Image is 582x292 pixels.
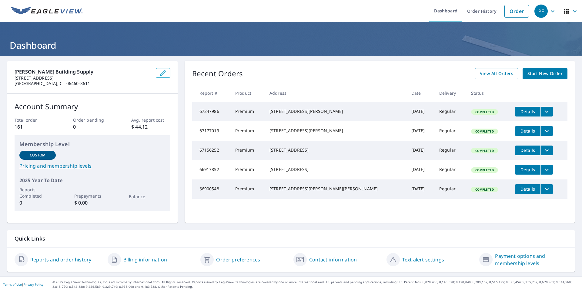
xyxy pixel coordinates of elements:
[192,102,230,121] td: 67247986
[230,141,265,160] td: Premium
[74,199,111,206] p: $ 0.00
[527,70,563,77] span: Start New Order
[406,121,434,141] td: [DATE]
[540,126,553,136] button: filesDropdownBtn-67177019
[11,7,82,16] img: EV Logo
[434,179,466,199] td: Regular
[523,68,567,79] a: Start New Order
[519,167,537,172] span: Details
[434,160,466,179] td: Regular
[406,179,434,199] td: [DATE]
[269,147,402,153] div: [STREET_ADDRESS]
[269,108,402,114] div: [STREET_ADDRESS][PERSON_NAME]
[192,179,230,199] td: 66900548
[15,68,151,75] p: [PERSON_NAME] building supply
[480,70,513,77] span: View All Orders
[131,117,170,123] p: Avg. report cost
[19,177,166,184] p: 2025 Year To Date
[519,147,537,153] span: Details
[230,102,265,121] td: Premium
[230,84,265,102] th: Product
[504,5,529,18] a: Order
[434,121,466,141] td: Regular
[434,84,466,102] th: Delivery
[519,109,537,114] span: Details
[19,162,166,169] a: Pricing and membership levels
[230,179,265,199] td: Premium
[192,141,230,160] td: 67156252
[434,102,466,121] td: Regular
[515,146,540,155] button: detailsBtn-67156252
[406,84,434,102] th: Date
[515,107,540,116] button: detailsBtn-67247986
[15,123,53,130] p: 161
[309,256,357,263] a: Contact information
[19,186,56,199] p: Reports Completed
[3,282,22,287] a: Terms of Use
[402,256,444,263] a: Text alert settings
[192,121,230,141] td: 67177019
[74,193,111,199] p: Prepayments
[265,84,406,102] th: Address
[19,199,56,206] p: 0
[30,153,45,158] p: Custom
[540,146,553,155] button: filesDropdownBtn-67156252
[19,140,166,148] p: Membership Level
[15,75,151,81] p: [STREET_ADDRESS]
[30,256,91,263] a: Reports and order history
[472,187,497,192] span: Completed
[519,128,537,134] span: Details
[192,160,230,179] td: 66917852
[406,160,434,179] td: [DATE]
[73,123,112,130] p: 0
[495,252,567,267] a: Payment options and membership levels
[534,5,548,18] div: PF
[15,235,567,242] p: Quick Links
[472,110,497,114] span: Completed
[123,256,167,263] a: Billing information
[472,168,497,172] span: Completed
[216,256,260,263] a: Order preferences
[540,165,553,175] button: filesDropdownBtn-66917852
[15,117,53,123] p: Total order
[406,141,434,160] td: [DATE]
[192,68,243,79] p: Recent Orders
[540,184,553,194] button: filesDropdownBtn-66900548
[515,184,540,194] button: detailsBtn-66900548
[73,117,112,123] p: Order pending
[466,84,510,102] th: Status
[519,186,537,192] span: Details
[406,102,434,121] td: [DATE]
[192,84,230,102] th: Report #
[24,282,43,287] a: Privacy Policy
[269,166,402,172] div: [STREET_ADDRESS]
[15,81,151,86] p: [GEOGRAPHIC_DATA], CT 06460-3611
[230,121,265,141] td: Premium
[269,186,402,192] div: [STREET_ADDRESS][PERSON_NAME][PERSON_NAME]
[269,128,402,134] div: [STREET_ADDRESS][PERSON_NAME]
[472,129,497,133] span: Completed
[129,193,165,200] p: Balance
[131,123,170,130] p: $ 44.12
[3,283,43,286] p: |
[515,165,540,175] button: detailsBtn-66917852
[52,280,579,289] p: © 2025 Eagle View Technologies, Inc. and Pictometry International Corp. All Rights Reserved. Repo...
[475,68,518,79] a: View All Orders
[540,107,553,116] button: filesDropdownBtn-67247986
[15,101,170,112] p: Account Summary
[7,39,575,51] h1: Dashboard
[230,160,265,179] td: Premium
[472,149,497,153] span: Completed
[434,141,466,160] td: Regular
[515,126,540,136] button: detailsBtn-67177019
